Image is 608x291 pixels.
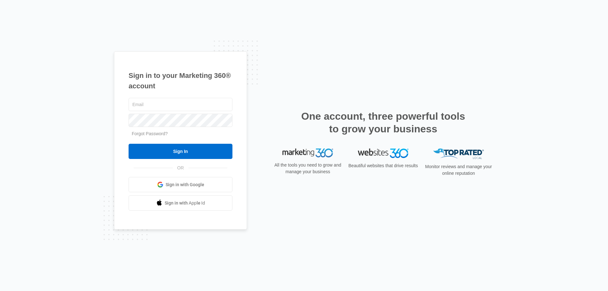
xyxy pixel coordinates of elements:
[348,162,419,169] p: Beautiful websites that drive results
[165,200,205,206] span: Sign in with Apple Id
[129,177,232,192] a: Sign in with Google
[282,149,333,157] img: Marketing 360
[358,149,408,158] img: Websites 360
[129,144,232,159] input: Sign In
[423,163,494,177] p: Monitor reviews and manage your online reputation
[132,131,168,136] a: Forgot Password?
[173,165,188,171] span: OR
[129,98,232,111] input: Email
[129,195,232,211] a: Sign in with Apple Id
[433,149,484,159] img: Top Rated Local
[272,162,343,175] p: All the tools you need to grow and manage your business
[129,70,232,91] h1: Sign in to your Marketing 360® account
[299,110,467,135] h2: One account, three powerful tools to grow your business
[166,181,204,188] span: Sign in with Google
